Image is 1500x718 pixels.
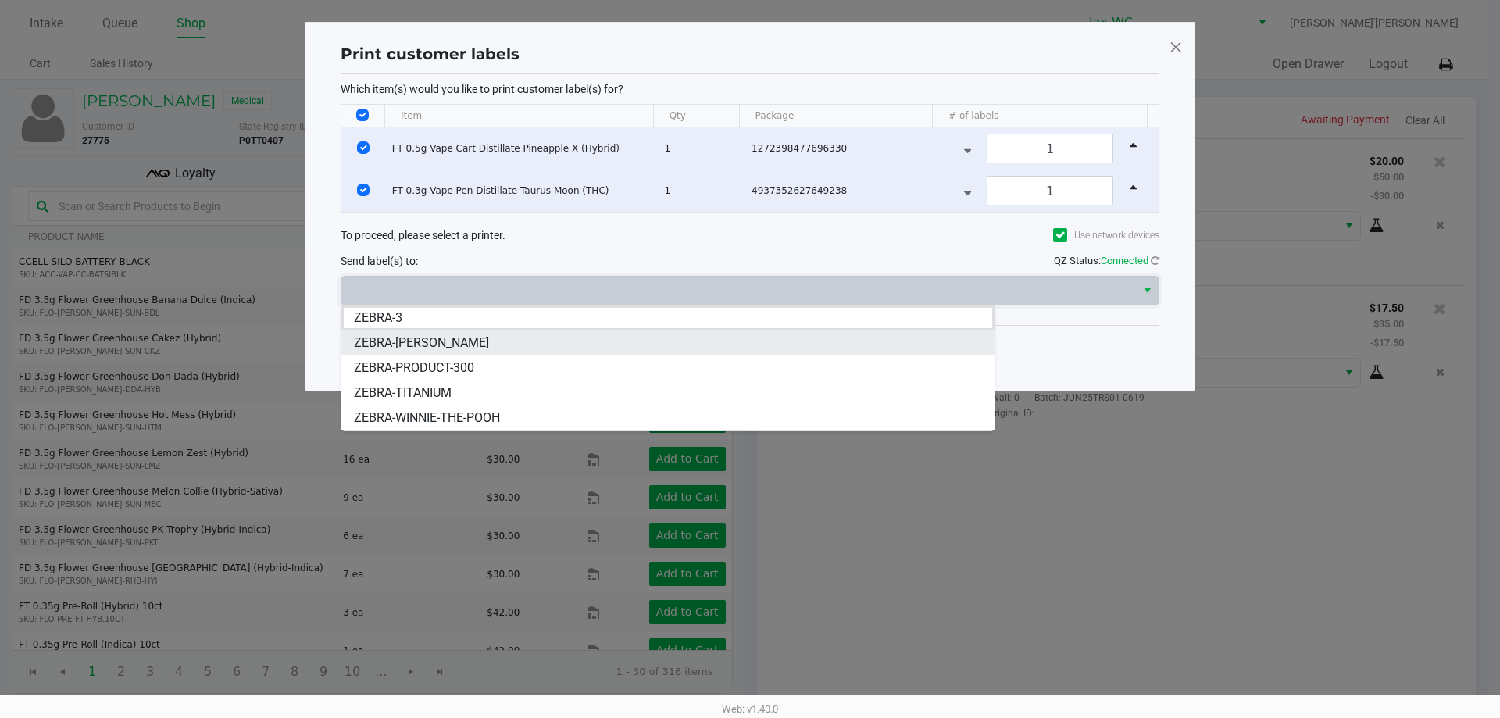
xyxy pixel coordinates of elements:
th: Package [739,105,932,127]
h1: Print customer labels [341,42,520,66]
span: ZEBRA-TITANIUM [354,384,452,402]
p: Which item(s) would you like to print customer label(s) for? [341,82,1159,96]
input: Select Row [357,141,370,154]
input: Select All Rows [356,109,369,121]
span: QZ Status: [1054,255,1159,266]
span: ZEBRA-[PERSON_NAME] [354,334,489,352]
input: Select Row [357,184,370,196]
td: 1 [657,170,745,212]
th: # of labels [932,105,1147,127]
span: Send label(s) to: [341,255,418,267]
span: Connected [1101,255,1148,266]
span: ZEBRA-3 [354,309,402,327]
td: FT 0.5g Vape Cart Distillate Pineapple X (Hybrid) [385,127,658,170]
td: 1 [657,127,745,170]
th: Qty [653,105,739,127]
span: Web: v1.40.0 [722,703,778,715]
span: ZEBRA-WINNIE-THE-POOH [354,409,500,427]
label: Use network devices [1053,228,1159,242]
span: To proceed, please select a printer. [341,229,505,241]
td: FT 0.3g Vape Pen Distillate Taurus Moon (THC) [385,170,658,212]
button: Select [1136,277,1159,305]
div: Data table [341,105,1159,212]
td: 1272398477696330 [745,127,941,170]
th: Item [384,105,653,127]
td: 4937352627649238 [745,170,941,212]
span: ZEBRA-PRODUCT-300 [354,359,474,377]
